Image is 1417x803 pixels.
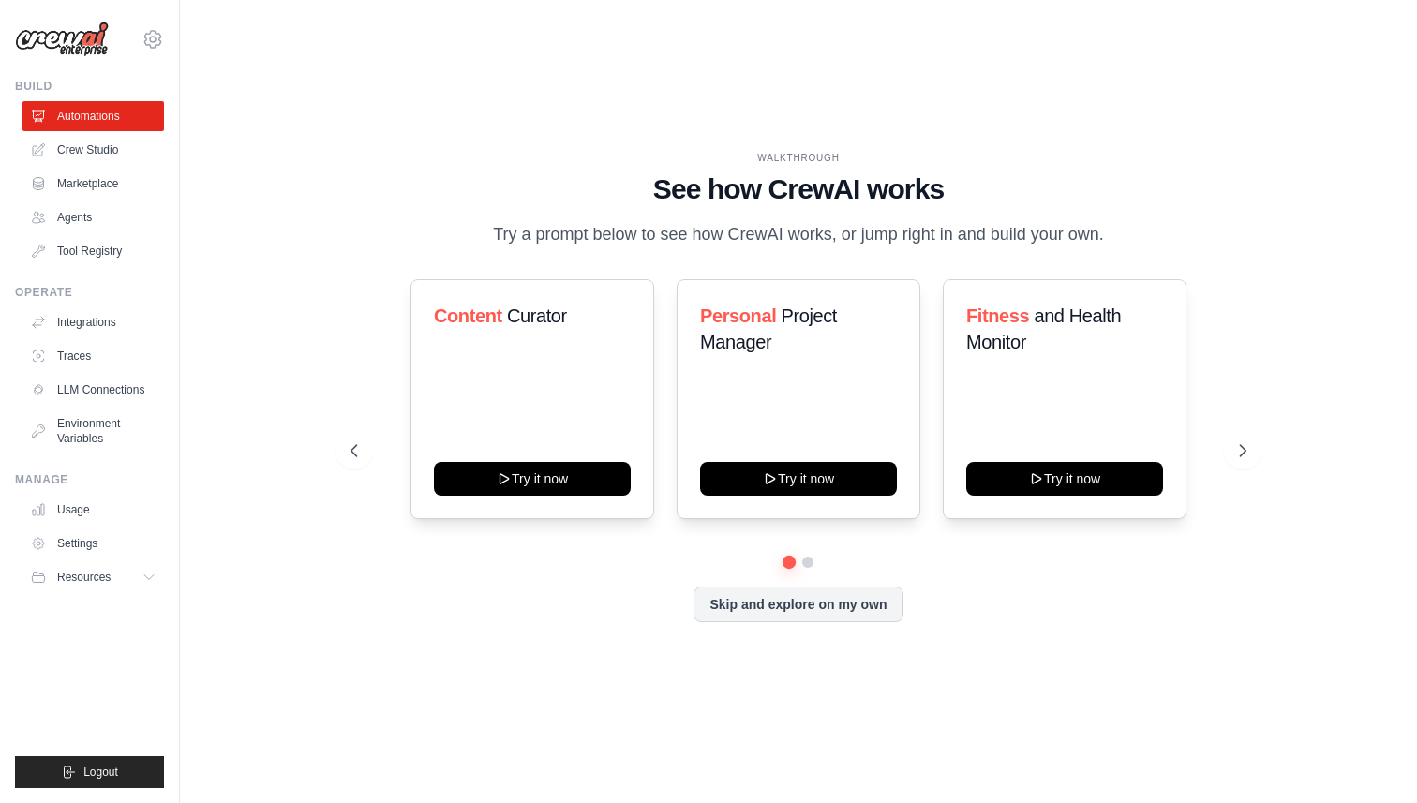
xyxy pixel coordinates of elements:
div: WALKTHROUGH [351,151,1247,165]
iframe: Chat Widget [1323,713,1417,803]
a: Tool Registry [22,236,164,266]
a: Marketplace [22,169,164,199]
span: Logout [83,765,118,780]
span: Project Manager [700,305,837,352]
span: Fitness [966,305,1029,326]
p: Try a prompt below to see how CrewAI works, or jump right in and build your own. [484,221,1113,248]
button: Resources [22,562,164,592]
a: Automations [22,101,164,131]
button: Try it now [700,462,897,496]
span: Resources [57,570,111,585]
img: Logo [15,22,109,57]
a: Integrations [22,307,164,337]
a: Crew Studio [22,135,164,165]
div: Manage [15,472,164,487]
span: Curator [507,305,567,326]
span: and Health Monitor [966,305,1121,352]
a: Environment Variables [22,409,164,454]
a: Settings [22,528,164,558]
h1: See how CrewAI works [351,172,1247,206]
a: LLM Connections [22,375,164,405]
button: Skip and explore on my own [694,587,902,622]
button: Try it now [434,462,631,496]
div: Build [15,79,164,94]
div: Operate [15,285,164,300]
a: Usage [22,495,164,525]
a: Agents [22,202,164,232]
button: Try it now [966,462,1163,496]
span: Personal [700,305,776,326]
span: Content [434,305,502,326]
button: Logout [15,756,164,788]
a: Traces [22,341,164,371]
